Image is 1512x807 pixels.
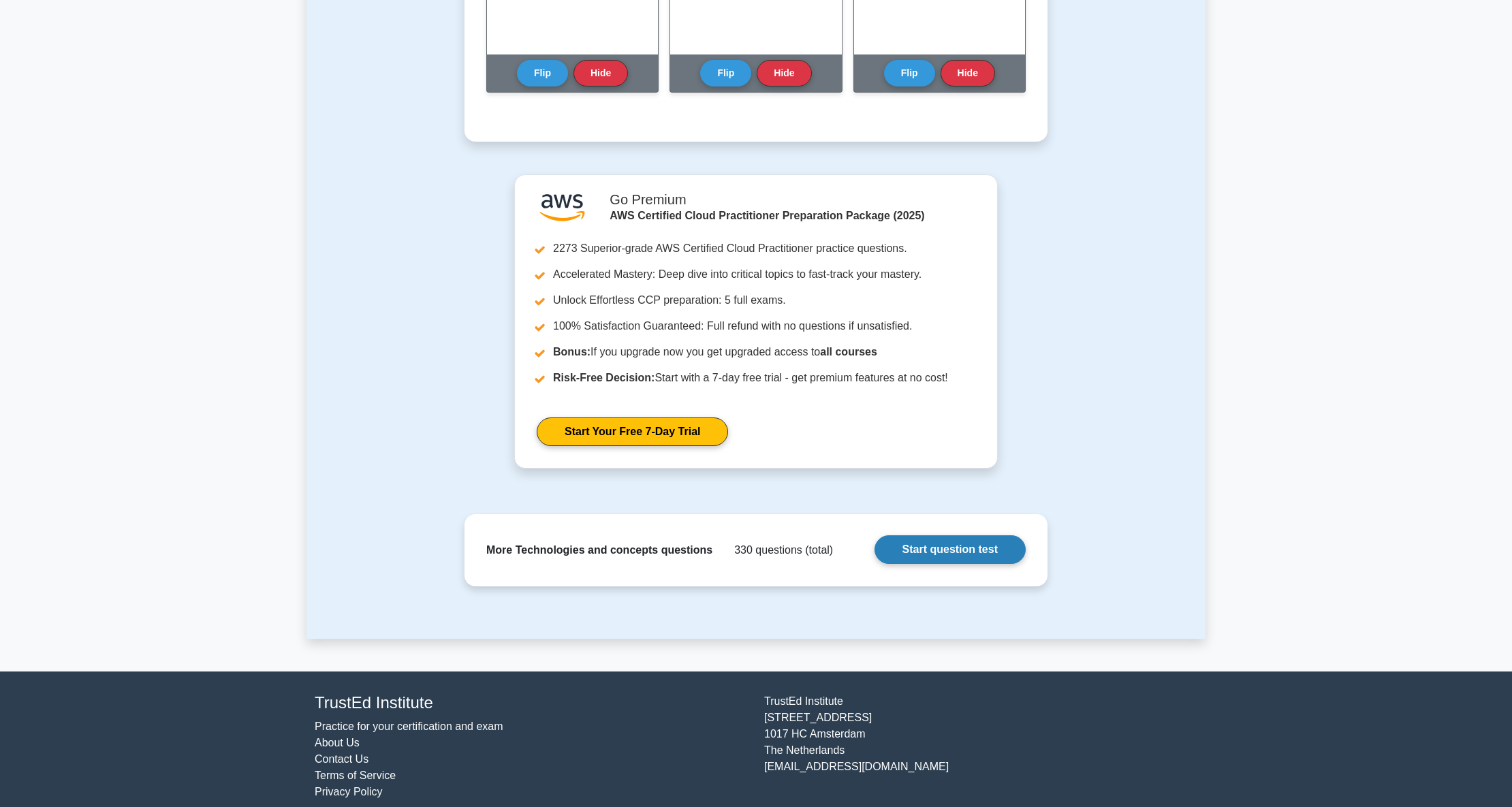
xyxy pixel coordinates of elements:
div: More Technologies and concepts questions [486,542,712,558]
button: Flip [517,60,568,86]
div: TrustEd Institute [STREET_ADDRESS] 1017 HC Amsterdam The Netherlands [EMAIL_ADDRESS][DOMAIN_NAME] [756,693,1206,800]
a: Privacy Policy [315,786,383,797]
a: Contact Us [315,753,368,765]
button: Flip [884,60,935,86]
button: Hide [941,60,995,86]
div: 330 questions (total) [729,542,833,558]
a: Terms of Service [315,770,396,781]
a: About Us [315,737,360,748]
a: Practice for your certification and exam [315,721,503,732]
button: Hide [573,60,628,86]
button: Hide [757,60,811,86]
a: Start question test [875,535,1026,564]
h4: TrustEd Institute [315,693,748,713]
a: Start Your Free 7-Day Trial [537,417,728,446]
button: Flip [700,60,751,86]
